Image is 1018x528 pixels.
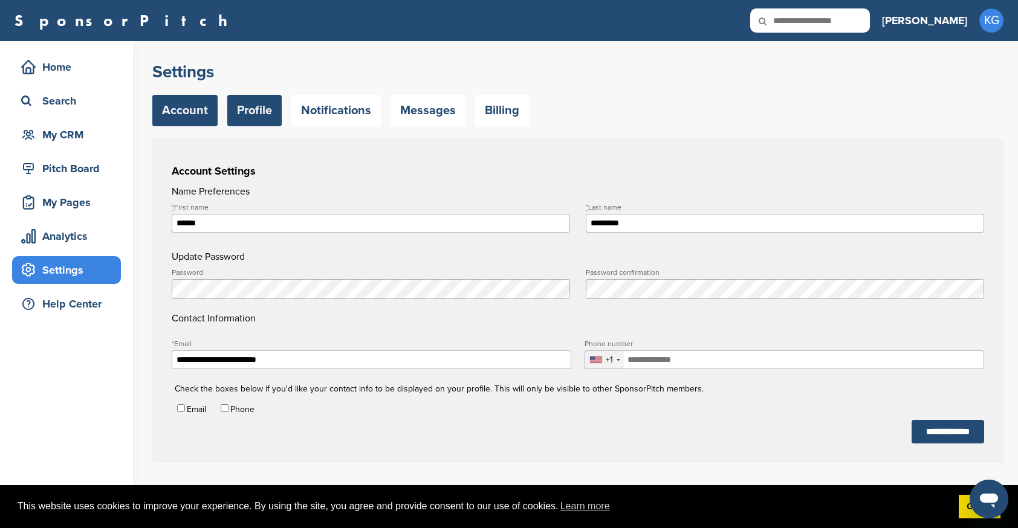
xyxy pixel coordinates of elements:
h4: Contact Information [172,269,984,326]
div: +1 [606,356,613,364]
div: My CRM [18,124,121,146]
iframe: Button to launch messaging window [970,480,1008,518]
h3: [PERSON_NAME] [882,12,967,29]
a: Search [12,87,121,115]
a: Home [12,53,121,81]
a: Analytics [12,222,121,250]
h4: Name Preferences [172,184,984,199]
abbr: required [172,203,174,211]
label: Phone [230,404,254,414]
label: Email [187,404,206,414]
span: This website uses cookies to improve your experience. By using the site, you agree and provide co... [18,497,949,515]
h2: Settings [152,61,1003,83]
label: Password [172,269,570,276]
a: SponsorPitch [15,13,235,28]
div: Selected country [585,351,624,369]
a: Settings [12,256,121,284]
abbr: required [172,340,174,348]
a: Pitch Board [12,155,121,182]
a: Account [152,95,218,126]
label: Phone number [585,340,984,347]
a: Messages [391,95,465,126]
div: Settings [18,259,121,281]
a: [PERSON_NAME] [882,7,967,34]
label: Last name [586,204,984,211]
label: Email [172,340,571,347]
a: My CRM [12,121,121,149]
a: learn more about cookies [559,497,612,515]
div: Analytics [18,225,121,247]
h3: Account Settings [172,163,984,179]
h4: Update Password [172,250,984,264]
span: KG [979,8,1003,33]
a: My Pages [12,188,121,216]
div: My Pages [18,192,121,213]
label: First name [172,204,570,211]
a: dismiss cookie message [959,495,1000,519]
a: Notifications [291,95,381,126]
a: Help Center [12,290,121,318]
a: Profile [227,95,282,126]
div: Pitch Board [18,158,121,179]
div: Search [18,90,121,112]
a: Billing [475,95,529,126]
label: Password confirmation [586,269,984,276]
div: Help Center [18,293,121,315]
div: Home [18,56,121,78]
abbr: required [586,203,588,211]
